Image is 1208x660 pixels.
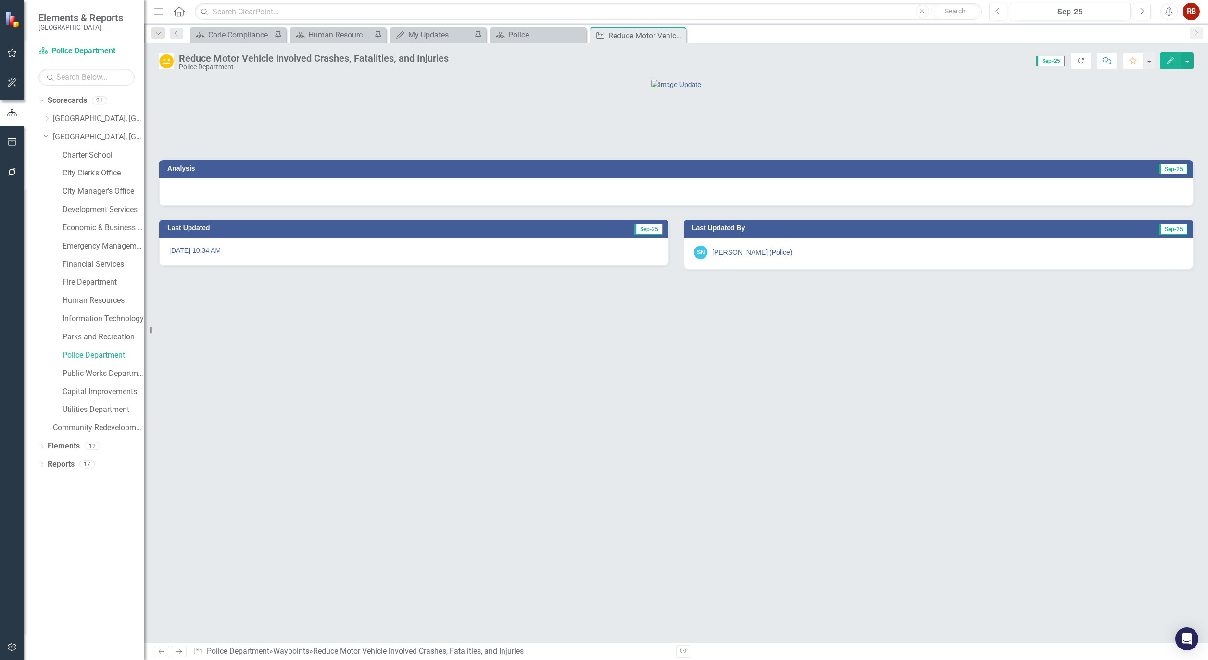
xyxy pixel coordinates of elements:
[1175,627,1198,650] div: Open Intercom Messenger
[63,404,144,415] a: Utilities Department
[48,459,75,470] a: Reports
[1013,6,1127,18] div: Sep-25
[48,95,87,106] a: Scorecards
[48,441,80,452] a: Elements
[63,350,144,361] a: Police Department
[634,224,663,235] span: Sep-25
[408,29,472,41] div: My Updates
[392,29,472,41] a: My Updates
[63,259,144,270] a: Financial Services
[63,386,144,398] a: Capital Improvements
[63,295,144,306] a: Human Resources
[1183,3,1200,20] button: RB
[38,46,135,57] a: Police Department
[179,63,449,71] div: Police Department
[63,204,144,215] a: Development Services
[53,423,144,434] a: Community Redevelopment Area
[63,332,144,343] a: Parks and Recreation
[608,30,684,42] div: Reduce Motor Vehicle involved Crashes, Fatalities, and Injuries
[492,29,584,41] a: Police
[63,313,144,324] a: Information Technology
[508,29,584,41] div: Police
[63,241,144,252] a: Emergency Management & Resilience
[179,53,449,63] div: Reduce Motor Vehicle involved Crashes, Fatalities, and Injuries
[167,165,663,172] h3: Analysis
[79,461,95,469] div: 17
[651,80,701,89] img: Image Update
[195,3,982,20] input: Search ClearPoint...
[53,113,144,125] a: [GEOGRAPHIC_DATA], [GEOGRAPHIC_DATA] Business Initiatives
[292,29,372,41] a: Human Resources Analytics Dashboard
[63,368,144,379] a: Public Works Department
[308,29,372,41] div: Human Resources Analytics Dashboard
[5,11,22,28] img: ClearPoint Strategy
[159,238,668,266] div: [DATE] 10:34 AM
[208,29,272,41] div: Code Compliance
[38,12,123,24] span: Elements & Reports
[38,69,135,86] input: Search Below...
[92,97,107,105] div: 21
[63,150,144,161] a: Charter School
[1036,56,1065,66] span: Sep-25
[63,277,144,288] a: Fire Department
[159,53,174,69] img: In Progress
[53,132,144,143] a: [GEOGRAPHIC_DATA], [GEOGRAPHIC_DATA] Strategic Plan
[63,223,144,234] a: Economic & Business Development
[193,646,669,657] div: » »
[63,168,144,179] a: City Clerk's Office
[167,224,461,232] h3: Last Updated
[313,647,524,656] div: Reduce Motor Vehicle involved Crashes, Fatalities, and Injuries
[63,186,144,197] a: City Manager's Office
[85,442,100,450] div: 12
[712,248,792,257] div: [PERSON_NAME] (Police)
[1010,3,1131,20] button: Sep-25
[694,246,707,259] div: SN
[1159,164,1187,174] span: Sep-25
[38,24,123,31] small: [GEOGRAPHIC_DATA]
[273,647,309,656] a: Waypoints
[1159,224,1187,235] span: Sep-25
[931,5,980,18] button: Search
[945,7,966,15] span: Search
[207,647,269,656] a: Police Department
[692,224,1012,232] h3: Last Updated By
[192,29,272,41] a: Code Compliance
